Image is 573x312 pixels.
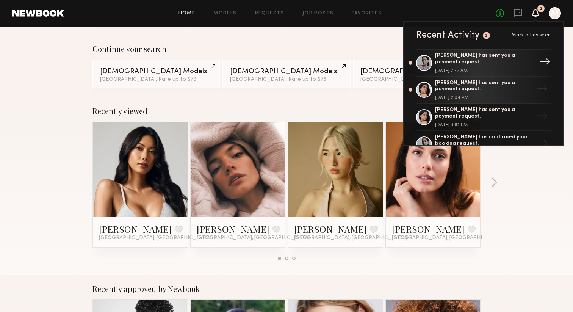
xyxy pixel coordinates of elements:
[435,53,534,66] div: [PERSON_NAME] has sent you a payment request.
[302,11,334,16] a: Job Posts
[392,223,465,235] a: [PERSON_NAME]
[416,131,551,158] a: [PERSON_NAME] has confirmed your booking request.→
[549,7,561,19] a: M
[178,11,196,16] a: Home
[213,11,236,16] a: Models
[100,68,213,75] div: [DEMOGRAPHIC_DATA] Models
[534,80,551,100] div: →
[485,34,488,38] div: 2
[92,44,481,53] div: Continue your search
[222,60,350,88] a: [DEMOGRAPHIC_DATA] Models[GEOGRAPHIC_DATA], Rate up to $76
[416,104,551,131] a: [PERSON_NAME] has sent you a payment request.[DATE] 4:52 PM→
[99,223,172,235] a: [PERSON_NAME]
[435,123,534,127] div: [DATE] 4:52 PM
[435,69,534,73] div: [DATE] 7:47 AM
[197,235,310,241] span: [GEOGRAPHIC_DATA], [GEOGRAPHIC_DATA]
[416,77,551,104] a: [PERSON_NAME] has sent you a payment request.[DATE] 2:04 PM→
[197,223,269,235] a: [PERSON_NAME]
[92,60,220,88] a: [DEMOGRAPHIC_DATA] Models[GEOGRAPHIC_DATA], Rate up to $70
[435,134,534,147] div: [PERSON_NAME] has confirmed your booking request.
[360,77,473,82] div: [GEOGRAPHIC_DATA], Rate up to $80
[230,77,343,82] div: [GEOGRAPHIC_DATA], Rate up to $76
[294,223,367,235] a: [PERSON_NAME]
[92,107,481,116] div: Recently viewed
[392,235,505,241] span: [GEOGRAPHIC_DATA], [GEOGRAPHIC_DATA]
[416,31,480,40] div: Recent Activity
[435,107,534,120] div: [PERSON_NAME] has sent you a payment request.
[512,33,551,38] span: Mark all as seen
[534,107,551,127] div: →
[435,80,534,93] div: [PERSON_NAME] has sent you a payment request.
[435,96,534,100] div: [DATE] 2:04 PM
[416,49,551,77] a: [PERSON_NAME] has sent you a payment request.[DATE] 7:47 AM→
[92,284,481,293] div: Recently approved by Newbook
[230,68,343,75] div: [DEMOGRAPHIC_DATA] Models
[536,53,553,73] div: →
[534,135,551,154] div: →
[255,11,284,16] a: Requests
[360,68,473,75] div: [DEMOGRAPHIC_DATA] Models
[540,7,542,11] div: 2
[352,11,382,16] a: Favorites
[100,77,213,82] div: [GEOGRAPHIC_DATA], Rate up to $70
[99,235,212,241] span: [GEOGRAPHIC_DATA], [GEOGRAPHIC_DATA]
[353,60,481,88] a: [DEMOGRAPHIC_DATA] Models[GEOGRAPHIC_DATA], Rate up to $80
[294,235,407,241] span: [GEOGRAPHIC_DATA], [GEOGRAPHIC_DATA]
